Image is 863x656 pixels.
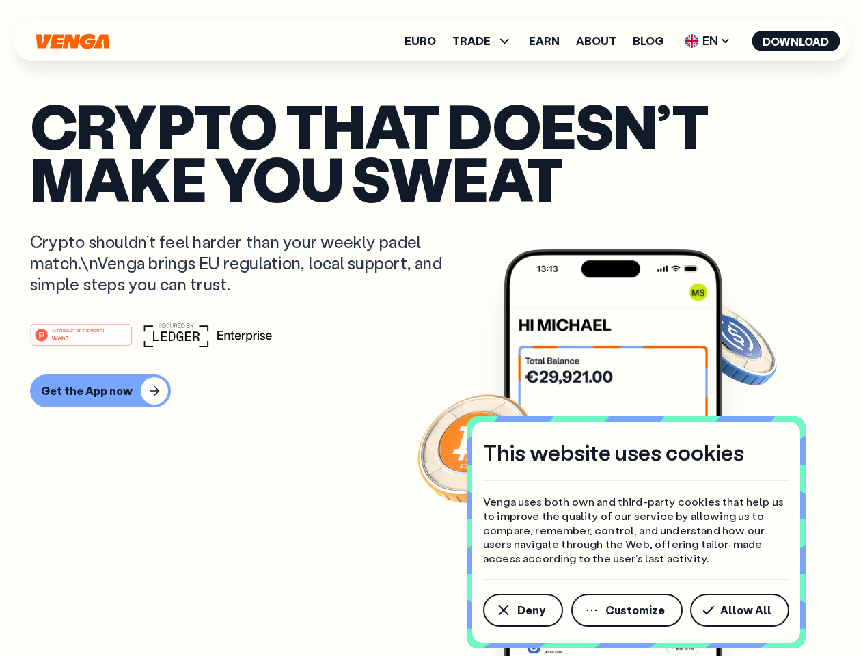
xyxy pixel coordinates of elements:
button: Deny [483,594,563,627]
span: Customize [605,605,665,616]
span: Deny [517,605,545,616]
button: Download [752,31,840,51]
a: About [576,36,616,46]
button: Get the App now [30,374,171,407]
span: Allow All [720,605,771,616]
tspan: Web3 [52,333,69,341]
span: TRADE [452,33,512,49]
span: EN [680,30,735,52]
h4: This website uses cookies [483,438,744,467]
p: Crypto that doesn’t make you sweat [30,99,833,204]
span: TRADE [452,36,491,46]
button: Allow All [690,594,789,627]
p: Venga uses both own and third-party cookies that help us to improve the quality of our service by... [483,495,789,566]
img: USDC coin [681,294,780,392]
tspan: #1 PRODUCT OF THE MONTH [52,328,104,332]
a: Get the App now [30,374,833,407]
a: Euro [405,36,436,46]
svg: Home [34,33,111,49]
p: Crypto shouldn’t feel harder than your weekly padel match.\nVenga brings EU regulation, local sup... [30,231,462,295]
img: Bitcoin [415,386,538,509]
a: #1 PRODUCT OF THE MONTHWeb3 [30,331,133,349]
button: Customize [571,594,683,627]
a: Blog [633,36,663,46]
img: flag-uk [685,34,698,48]
div: Get the App now [41,384,133,398]
a: Earn [529,36,560,46]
